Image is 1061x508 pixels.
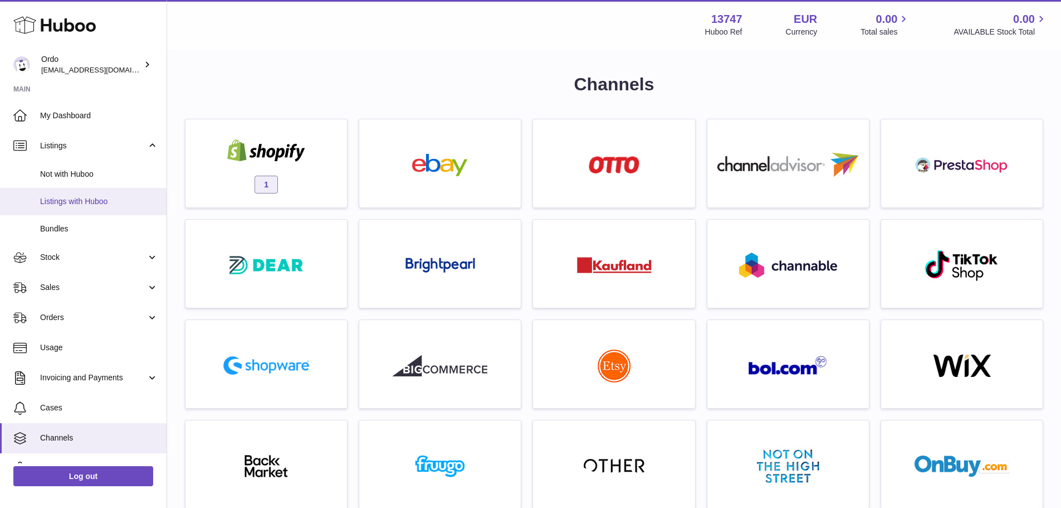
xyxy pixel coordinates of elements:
a: roseta-shopware [191,326,341,403]
span: Listings [40,141,146,151]
strong: EUR [794,12,817,27]
div: Currency [786,27,818,37]
span: Settings [40,463,158,473]
span: Usage [40,342,158,353]
img: ebay [393,154,487,176]
img: backmarket [219,455,314,477]
span: Cases [40,403,158,413]
img: roseta-etsy [598,349,631,383]
div: Huboo Ref [705,27,742,37]
img: roseta-channel-advisor [717,153,858,177]
span: My Dashboard [40,110,158,121]
span: Not with Huboo [40,169,158,180]
img: internalAdmin-13747@internal.huboo.com [13,56,30,73]
img: roseta-channable [739,253,837,278]
span: 0.00 [1013,12,1035,27]
span: AVAILABLE Stock Total [954,27,1048,37]
span: Stock [40,252,146,263]
span: Sales [40,282,146,293]
span: Channels [40,433,158,443]
a: other [539,426,689,503]
a: roseta-kaufland [539,225,689,302]
a: backmarket [191,426,341,503]
span: [EMAIL_ADDRESS][DOMAIN_NAME] [41,65,164,74]
strong: 13747 [711,12,742,27]
h1: Channels [185,72,1043,96]
span: 0.00 [876,12,898,27]
img: roseta-brightpearl [405,258,475,273]
span: Total sales [860,27,910,37]
a: notonthehighstreet [713,426,863,503]
img: roseta-dear [226,253,306,278]
a: Log out [13,466,153,486]
img: wix [915,355,1009,377]
img: roseta-prestashop [915,154,1009,176]
a: roseta-etsy [539,326,689,403]
img: onbuy [915,455,1009,477]
a: fruugo [365,426,515,503]
a: roseta-channable [713,225,863,302]
img: roseta-otto [589,156,639,173]
div: Ordo [41,54,141,75]
span: Bundles [40,224,158,234]
a: onbuy [887,426,1037,503]
img: roseta-tiktokshop [924,249,999,282]
span: Listings with Huboo [40,196,158,207]
img: other [584,458,645,475]
a: 0.00 AVAILABLE Stock Total [954,12,1048,37]
a: roseta-brightpearl [365,225,515,302]
a: roseta-bol [713,326,863,403]
a: wix [887,326,1037,403]
img: roseta-bigcommerce [393,355,487,377]
a: roseta-bigcommerce [365,326,515,403]
a: roseta-otto [539,125,689,202]
a: roseta-prestashop [887,125,1037,202]
a: 0.00 Total sales [860,12,910,37]
span: Invoicing and Payments [40,372,146,383]
a: roseta-tiktokshop [887,225,1037,302]
span: Orders [40,312,146,323]
a: shopify 1 [191,125,341,202]
img: fruugo [393,455,487,477]
a: ebay [365,125,515,202]
img: shopify [219,139,314,162]
span: 1 [255,176,278,193]
a: roseta-channel-advisor [713,125,863,202]
a: roseta-dear [191,225,341,302]
img: roseta-kaufland [577,257,652,273]
img: roseta-shopware [219,352,314,379]
img: roseta-bol [749,356,828,375]
img: notonthehighstreet [757,449,819,483]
